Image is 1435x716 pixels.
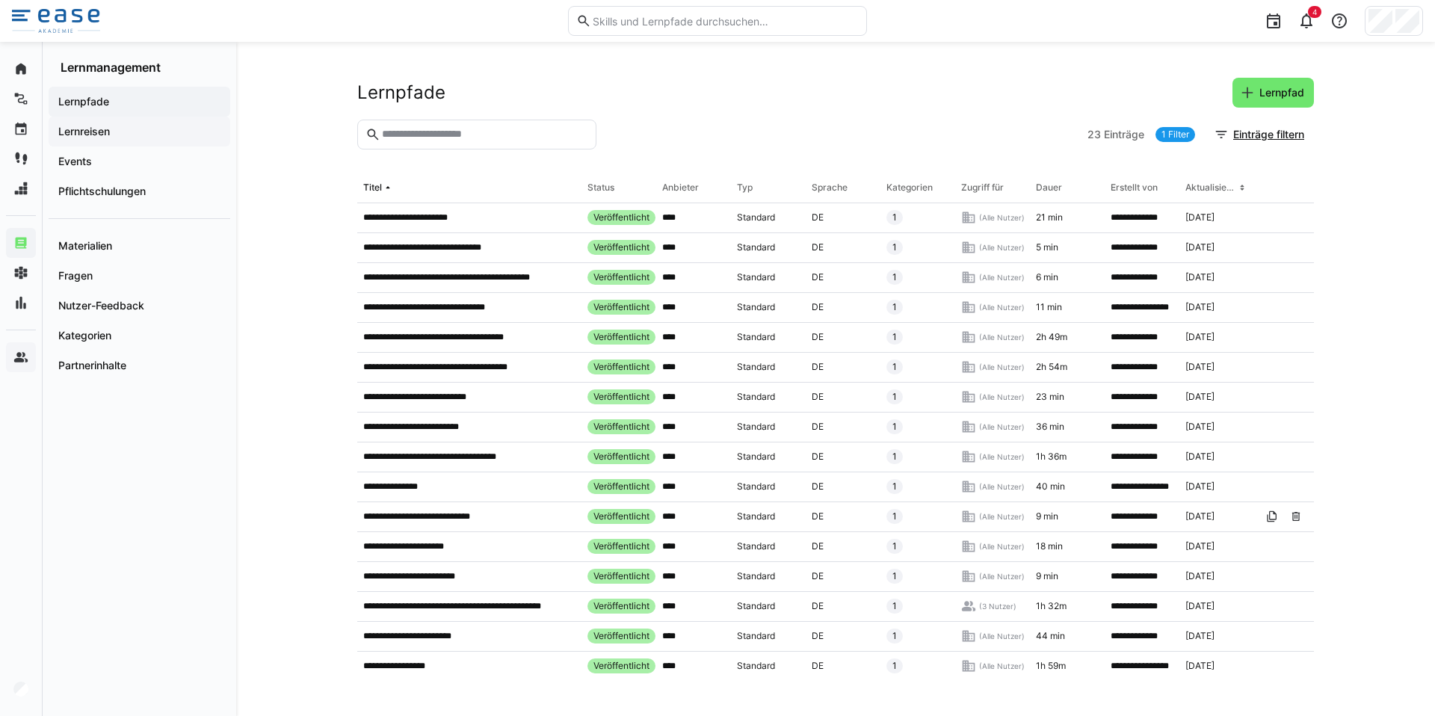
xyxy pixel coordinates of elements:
[1185,271,1215,283] span: [DATE]
[1185,182,1236,194] div: Aktualisiert am
[892,271,897,283] span: 1
[979,212,1025,223] span: (Alle Nutzer)
[593,421,649,433] span: Veröffentlicht
[593,481,649,493] span: Veröffentlicht
[1185,510,1215,522] span: [DATE]
[1155,127,1195,142] a: 1 Filter
[812,331,824,343] span: DE
[979,481,1025,492] span: (Alle Nutzer)
[593,271,649,283] span: Veröffentlicht
[1185,391,1215,403] span: [DATE]
[812,660,824,672] span: DE
[1036,630,1065,642] span: 44 min
[892,421,897,433] span: 1
[1185,361,1215,373] span: [DATE]
[812,241,824,253] span: DE
[812,361,824,373] span: DE
[593,361,649,373] span: Veröffentlicht
[1206,120,1314,149] button: Einträge filtern
[662,182,699,194] div: Anbieter
[1104,127,1144,142] span: Einträge
[812,212,824,223] span: DE
[1036,481,1065,493] span: 40 min
[812,301,824,313] span: DE
[812,600,824,612] span: DE
[593,241,649,253] span: Veröffentlicht
[737,182,753,194] div: Typ
[812,510,824,522] span: DE
[1185,241,1215,253] span: [DATE]
[363,182,382,194] div: Titel
[1185,600,1215,612] span: [DATE]
[812,481,824,493] span: DE
[593,391,649,403] span: Veröffentlicht
[979,511,1025,522] span: (Alle Nutzer)
[979,332,1025,342] span: (Alle Nutzer)
[737,660,775,672] span: Standard
[1036,182,1062,194] div: Dauer
[737,481,775,493] span: Standard
[1036,271,1058,283] span: 6 min
[1185,570,1215,582] span: [DATE]
[357,81,445,104] h2: Lernpfade
[812,391,824,403] span: DE
[593,301,649,313] span: Veröffentlicht
[737,391,775,403] span: Standard
[979,362,1025,372] span: (Alle Nutzer)
[892,540,897,552] span: 1
[1111,182,1158,194] div: Erstellt von
[1185,451,1215,463] span: [DATE]
[737,421,775,433] span: Standard
[1036,510,1058,522] span: 9 min
[737,301,775,313] span: Standard
[812,182,848,194] div: Sprache
[892,510,897,522] span: 1
[737,540,775,552] span: Standard
[979,571,1025,581] span: (Alle Nutzer)
[593,570,649,582] span: Veröffentlicht
[812,570,824,582] span: DE
[1185,481,1215,493] span: [DATE]
[1036,391,1064,403] span: 23 min
[1185,331,1215,343] span: [DATE]
[1185,212,1215,223] span: [DATE]
[979,302,1025,312] span: (Alle Nutzer)
[1257,85,1306,100] span: Lernpfad
[593,212,649,223] span: Veröffentlicht
[1312,7,1317,16] span: 4
[1185,301,1215,313] span: [DATE]
[892,451,897,463] span: 1
[1185,421,1215,433] span: [DATE]
[593,510,649,522] span: Veröffentlicht
[979,631,1025,641] span: (Alle Nutzer)
[1036,451,1067,463] span: 1h 36m
[1036,660,1066,672] span: 1h 59m
[587,182,614,194] div: Status
[892,570,897,582] span: 1
[979,541,1025,552] span: (Alle Nutzer)
[1036,301,1062,313] span: 11 min
[1185,540,1215,552] span: [DATE]
[1232,78,1314,108] button: Lernpfad
[737,271,775,283] span: Standard
[979,392,1025,402] span: (Alle Nutzer)
[737,361,775,373] span: Standard
[593,630,649,642] span: Veröffentlicht
[1036,241,1058,253] span: 5 min
[1185,630,1215,642] span: [DATE]
[593,331,649,343] span: Veröffentlicht
[1036,361,1067,373] span: 2h 54m
[591,14,859,28] input: Skills und Lernpfade durchsuchen…
[737,570,775,582] span: Standard
[892,600,897,612] span: 1
[892,630,897,642] span: 1
[892,660,897,672] span: 1
[979,601,1016,611] span: (3 Nutzer)
[812,630,824,642] span: DE
[812,540,824,552] span: DE
[979,661,1025,671] span: (Alle Nutzer)
[737,331,775,343] span: Standard
[737,600,775,612] span: Standard
[812,421,824,433] span: DE
[1087,127,1101,142] span: 23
